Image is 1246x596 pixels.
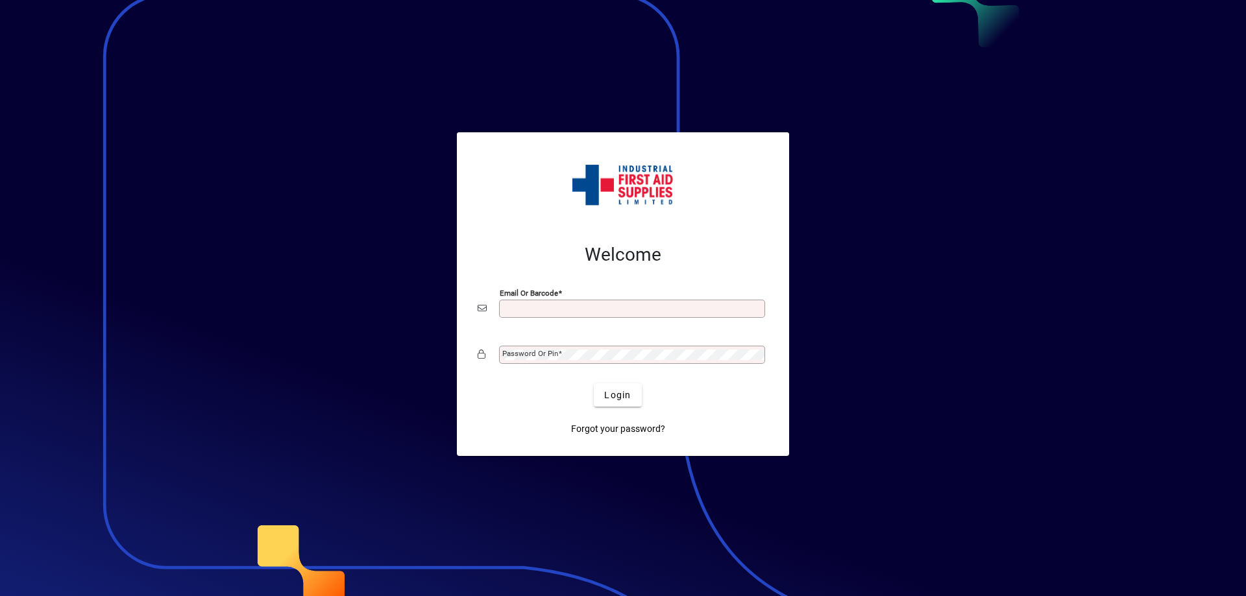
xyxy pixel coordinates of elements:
span: Login [604,388,631,402]
span: Forgot your password? [571,422,665,436]
button: Login [594,383,641,407]
mat-label: Email or Barcode [500,289,558,298]
mat-label: Password or Pin [502,349,558,358]
a: Forgot your password? [566,417,670,440]
h2: Welcome [478,244,768,266]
